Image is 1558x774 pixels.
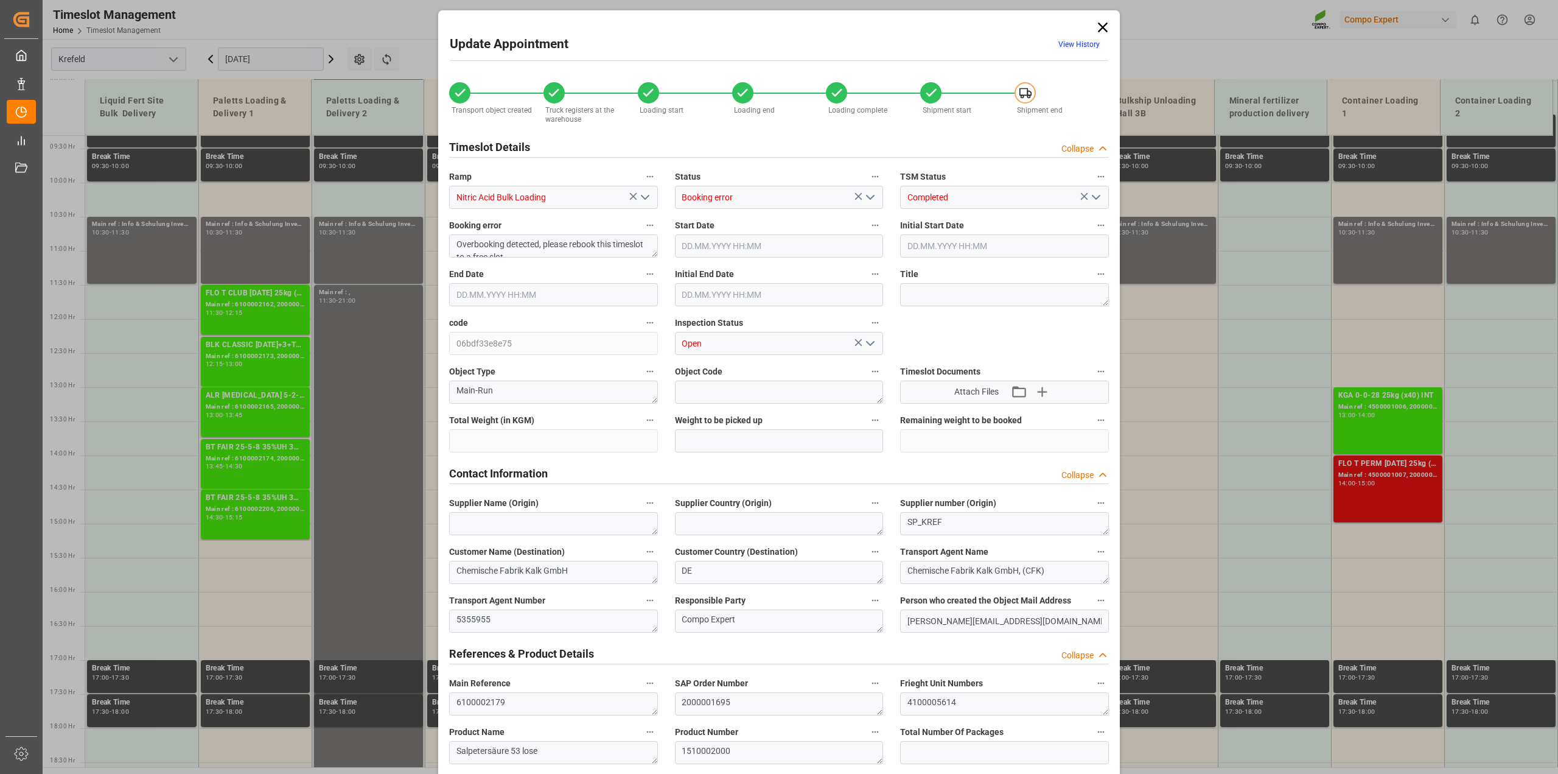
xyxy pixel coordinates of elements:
[642,675,658,691] button: Main Reference
[900,414,1022,427] span: Remaining weight to be booked
[449,219,501,232] span: Booking error
[449,465,548,482] h2: Contact Information
[675,365,722,378] span: Object Code
[642,724,658,740] button: Product Name
[1093,266,1109,282] button: Title
[449,561,658,584] textarea: Chemische Fabrik Kalk GmbH
[449,692,658,716] textarea: 6100002179
[675,561,884,584] textarea: DE
[642,217,658,233] button: Booking error
[867,217,883,233] button: Start Date
[867,266,883,282] button: Initial End Date
[1061,469,1094,482] div: Collapse
[449,268,484,281] span: End Date
[642,315,658,331] button: code
[1061,142,1094,155] div: Collapse
[675,317,743,329] span: Inspection Status
[449,677,511,690] span: Main Reference
[675,546,798,558] span: Customer Country (Destination)
[675,594,746,607] span: Responsible Party
[642,593,658,608] button: Transport Agent Number
[1093,544,1109,560] button: Transport Agent Name
[452,106,532,114] span: Transport object created
[867,412,883,428] button: Weight to be picked up
[640,106,683,114] span: Loading start
[861,334,879,353] button: open menu
[867,169,883,185] button: Status
[449,594,545,607] span: Transport Agent Number
[923,106,971,114] span: Shipment start
[449,646,594,662] h2: References & Product Details
[675,414,763,427] span: Weight to be picked up
[1061,649,1094,662] div: Collapse
[900,561,1109,584] textarea: Chemische Fabrik Kalk GmbH, (CFK)
[1093,593,1109,608] button: Person who created the Object Mail Address
[1093,217,1109,233] button: Initial Start Date
[449,610,658,633] textarea: 5355955
[900,726,1004,739] span: Total Number Of Packages
[449,365,495,378] span: Object Type
[900,234,1109,258] input: DD.MM.YYYY HH:MM
[642,412,658,428] button: Total Weight (in KGM)
[449,726,505,739] span: Product Name
[1093,675,1109,691] button: Frieght Unit Numbers
[1093,169,1109,185] button: TSM Status
[675,234,884,258] input: DD.MM.YYYY HH:MM
[449,381,658,404] textarea: Main-Run
[1086,188,1104,207] button: open menu
[867,675,883,691] button: SAP Order Number
[675,726,738,739] span: Product Number
[675,186,884,209] input: Type to search/select
[900,677,983,690] span: Frieght Unit Numbers
[675,497,772,510] span: Supplier Country (Origin)
[1058,40,1100,49] a: View History
[675,610,884,633] textarea: Compo Expert
[900,497,996,510] span: Supplier number (Origin)
[900,268,918,281] span: Title
[867,364,883,379] button: Object Code
[1093,364,1109,379] button: Timeslot Documents
[900,692,1109,716] textarea: 4100005614
[1093,412,1109,428] button: Remaining weight to be booked
[449,546,565,558] span: Customer Name (Destination)
[675,219,714,232] span: Start Date
[449,234,658,258] textarea: Overbooking detected, please rebook this timeslot to a free slot.
[900,512,1109,535] textarea: SP_KREF
[900,365,980,378] span: Timeslot Documents
[642,364,658,379] button: Object Type
[449,741,658,764] textarea: Salpetersäure 53 lose
[642,266,658,282] button: End Date
[675,268,734,281] span: Initial End Date
[1093,724,1109,740] button: Total Number Of Packages
[450,35,568,54] h2: Update Appointment
[642,544,658,560] button: Customer Name (Destination)
[449,414,534,427] span: Total Weight (in KGM)
[642,495,658,511] button: Supplier Name (Origin)
[900,219,964,232] span: Initial Start Date
[900,546,988,558] span: Transport Agent Name
[900,171,946,183] span: TSM Status
[545,106,614,124] span: Truck registers at the warehouse
[449,497,539,510] span: Supplier Name (Origin)
[675,171,700,183] span: Status
[449,171,472,183] span: Ramp
[867,315,883,331] button: Inspection Status
[867,724,883,740] button: Product Number
[954,385,999,398] span: Attach Files
[449,317,468,329] span: code
[675,677,748,690] span: SAP Order Number
[867,593,883,608] button: Responsible Party
[635,188,653,207] button: open menu
[449,139,530,155] h2: Timeslot Details
[449,186,658,209] input: Type to search/select
[675,741,884,764] textarea: 1510002000
[861,188,879,207] button: open menu
[867,544,883,560] button: Customer Country (Destination)
[1093,495,1109,511] button: Supplier number (Origin)
[449,283,658,306] input: DD.MM.YYYY HH:MM
[867,495,883,511] button: Supplier Country (Origin)
[734,106,775,114] span: Loading end
[642,169,658,185] button: Ramp
[1017,106,1063,114] span: Shipment end
[675,283,884,306] input: DD.MM.YYYY HH:MM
